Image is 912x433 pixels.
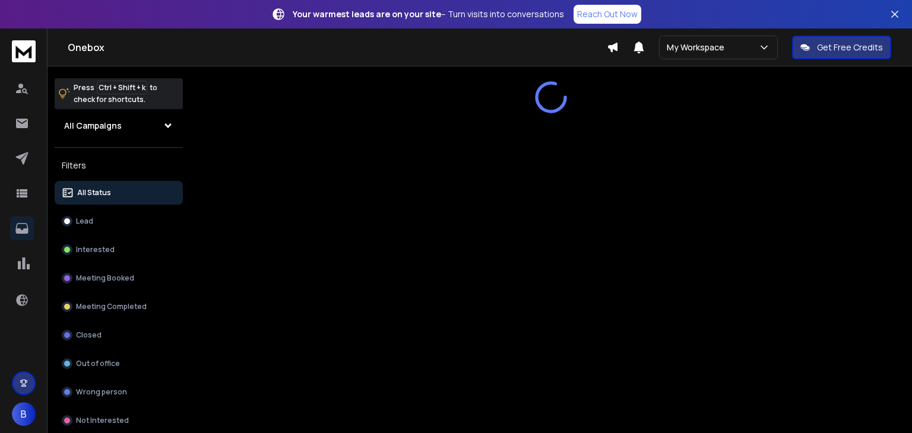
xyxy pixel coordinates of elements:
p: Meeting Completed [76,302,147,311]
button: All Status [55,181,183,205]
button: B [12,402,36,426]
strong: Your warmest leads are on your site [293,8,441,20]
button: Get Free Credits [792,36,891,59]
p: Wrong person [76,387,127,397]
h1: All Campaigns [64,120,122,132]
button: Out of office [55,352,183,375]
h1: Onebox [68,40,607,55]
p: Meeting Booked [76,273,134,283]
p: Lead [76,216,93,226]
p: All Status [77,188,111,198]
p: Reach Out Now [577,8,638,20]
img: logo [12,40,36,62]
p: Closed [76,330,102,340]
button: Wrong person [55,380,183,404]
button: Closed [55,323,183,347]
p: Press to check for shortcuts. [74,82,157,106]
p: Interested [76,245,115,254]
span: Ctrl + Shift + k [97,81,147,94]
a: Reach Out Now [574,5,641,24]
button: Meeting Booked [55,266,183,290]
p: My Workspace [667,42,729,53]
button: Not Interested [55,409,183,432]
button: Lead [55,209,183,233]
h3: Filters [55,157,183,174]
button: Meeting Completed [55,295,183,319]
button: All Campaigns [55,114,183,138]
p: Get Free Credits [817,42,883,53]
p: Out of office [76,359,120,368]
p: Not Interested [76,416,129,425]
p: – Turn visits into conversations [293,8,564,20]
button: Interested [55,238,183,262]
